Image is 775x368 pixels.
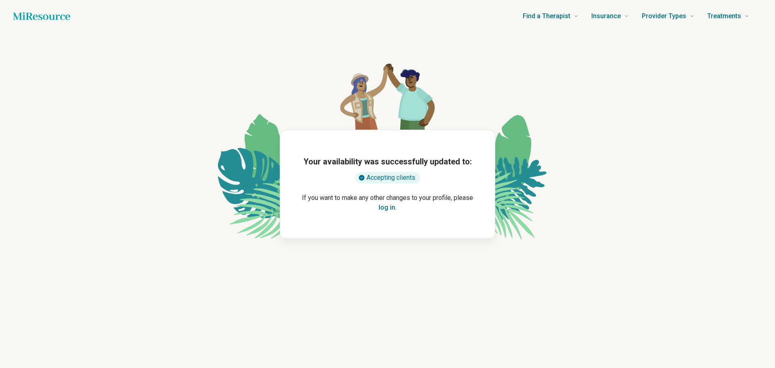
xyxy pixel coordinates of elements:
h1: Your availability was successfully updated to: [304,156,472,167]
button: log in [379,203,395,212]
span: Find a Therapist [523,11,570,22]
div: Accepting clients [355,172,420,183]
span: Provider Types [642,11,686,22]
span: Treatments [707,11,741,22]
p: If you want to make any other changes to your profile, please . [293,193,482,212]
span: Insurance [591,11,621,22]
a: Home page [13,8,70,24]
